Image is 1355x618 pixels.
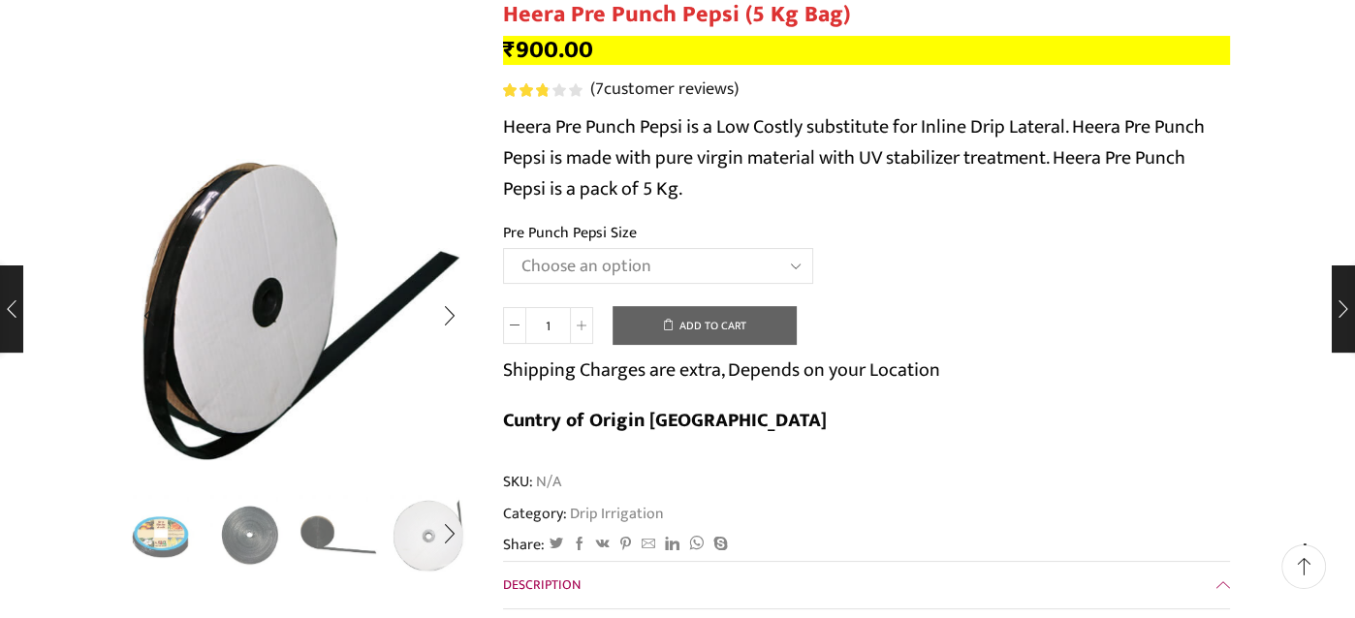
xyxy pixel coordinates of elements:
a: 4 [299,495,380,575]
a: (7customer reviews) [590,77,739,103]
div: Rated 2.86 out of 5 [503,83,582,97]
a: Description [503,562,1230,608]
div: Next slide [425,292,474,340]
li: 4 / 5 [390,495,470,572]
div: Next slide [425,510,474,559]
p: Shipping Charges are extra, Depends on your Location [503,355,940,386]
div: 5 / 5 [125,137,474,485]
label: Pre Punch Pepsi Size [503,222,637,244]
h1: Heera Pre Punch Pepsi (5 Kg Bag) [503,1,1230,29]
li: 1 / 5 [120,495,201,572]
span: Rated out of 5 based on customer ratings [503,83,548,97]
span: 7 [595,75,604,104]
div: Previous slide [125,292,173,340]
button: Add to cart [613,306,797,345]
a: Drip Irrigation [567,501,664,526]
bdi: 900.00 [503,30,593,70]
span: Description [503,573,581,596]
a: 5 [390,495,470,575]
a: Ok1 [210,495,291,575]
span: N/A [533,471,561,493]
img: Heera Pre Punch Pepsi [120,495,201,575]
p: Heera Pre Punch Pepsi is a Low Costly substitute for Inline Drip Lateral. Heera Pre Punch Pepsi i... [503,111,1230,204]
span: 7 [503,83,585,97]
input: Product quantity [526,307,570,344]
b: Cuntry of Origin [GEOGRAPHIC_DATA] [503,404,827,437]
span: SKU: [503,471,1230,493]
li: 3 / 5 [299,495,380,572]
span: Share: [503,534,545,556]
span: ₹ [503,30,516,70]
li: 2 / 5 [210,495,291,572]
span: Category: [503,503,664,525]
